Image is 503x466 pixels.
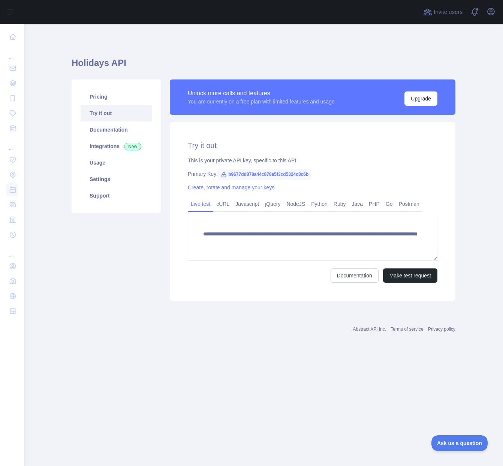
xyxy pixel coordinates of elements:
[404,91,437,106] button: Upgrade
[213,198,232,210] a: cURL
[81,105,152,121] a: Try it out
[383,268,437,283] button: Make test request
[188,140,437,151] h2: Try it out
[434,8,463,16] span: Invite users
[124,143,141,150] span: New
[383,198,396,210] a: Go
[391,327,423,332] a: Terms of service
[396,198,422,210] a: Postman
[188,184,274,190] a: Create, rotate and manage your keys
[81,121,152,138] a: Documentation
[72,57,455,75] h1: Holidays API
[331,198,349,210] a: Ruby
[81,138,152,154] a: Integrations New
[81,154,152,171] a: Usage
[366,198,383,210] a: PHP
[283,198,308,210] a: NodeJS
[349,198,366,210] a: Java
[81,187,152,204] a: Support
[431,435,488,451] iframe: Toggle Customer Support
[308,198,331,210] a: Python
[188,89,335,98] div: Unlock more calls and features
[188,98,335,105] div: You are currently on a free plan with limited features and usage
[353,327,386,332] a: Abstract API Inc.
[81,88,152,105] a: Pricing
[232,198,262,210] a: Javascript
[188,157,437,164] div: This is your private API key, specific to this API.
[6,45,18,60] div: ...
[188,170,437,178] div: Primary Key:
[6,243,18,258] div: ...
[428,327,455,332] a: Privacy policy
[262,198,283,210] a: jQuery
[331,268,379,283] a: Documentation
[218,169,311,180] span: b9677dd878a44c878a5f3cd5324c8c6b
[6,136,18,151] div: ...
[422,6,464,18] button: Invite users
[188,198,213,210] a: Live test
[81,171,152,187] a: Settings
